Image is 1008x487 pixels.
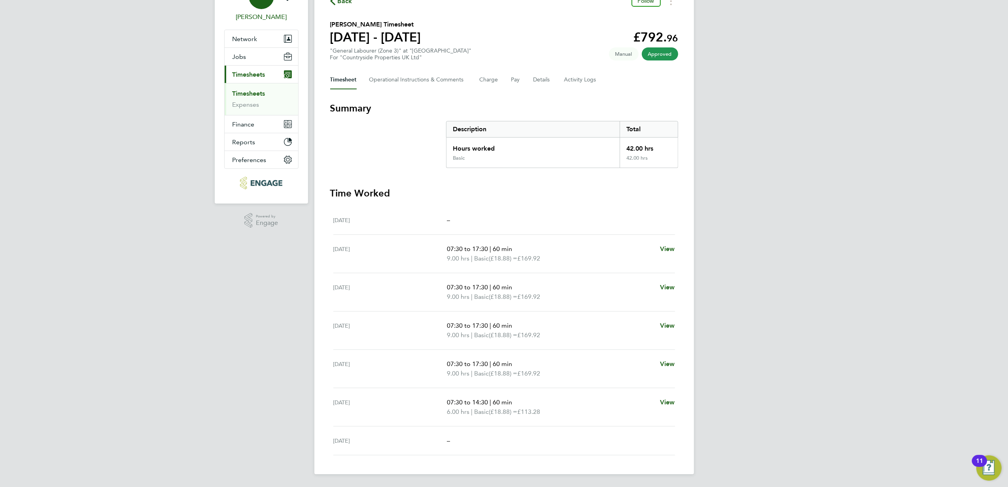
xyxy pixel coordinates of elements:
div: 11 [976,461,983,471]
button: Timesheet [330,70,357,89]
h1: [DATE] - [DATE] [330,29,421,45]
span: | [490,283,491,291]
span: 60 min [493,283,512,291]
span: Basic [474,254,489,263]
span: View [660,398,675,406]
span: 60 min [493,398,512,406]
div: Basic [453,155,465,161]
span: This timesheet has been approved. [642,47,678,60]
span: (£18.88) = [489,370,517,377]
span: | [471,331,473,339]
a: View [660,359,675,369]
span: 07:30 to 17:30 [447,322,488,329]
h2: [PERSON_NAME] Timesheet [330,20,421,29]
div: [DATE] [333,321,447,340]
div: 42.00 hrs [620,138,677,155]
span: View [660,283,675,291]
span: 9.00 hrs [447,331,469,339]
span: | [490,398,491,406]
span: (£18.88) = [489,255,517,262]
span: Engage [256,220,278,227]
span: 9.00 hrs [447,293,469,300]
span: Network [233,35,257,43]
span: View [660,322,675,329]
div: Timesheets [225,83,298,115]
span: | [471,255,473,262]
span: Reports [233,138,255,146]
span: (£18.88) = [489,408,517,415]
span: Preferences [233,156,267,164]
a: View [660,398,675,407]
button: Charge [480,70,499,89]
span: View [660,245,675,253]
a: View [660,321,675,330]
div: Total [620,121,677,137]
div: [DATE] [333,215,447,225]
span: View [660,360,675,368]
span: | [471,370,473,377]
h3: Summary [330,102,678,115]
span: Sofia Naylor [224,12,299,22]
span: Powered by [256,213,278,220]
span: 9.00 hrs [447,255,469,262]
img: konnectrecruit-logo-retina.png [240,177,282,189]
span: 9.00 hrs [447,370,469,377]
button: Jobs [225,48,298,65]
div: [DATE] [333,359,447,378]
span: 07:30 to 17:30 [447,283,488,291]
span: Finance [233,121,255,128]
span: Basic [474,292,489,302]
span: Basic [474,369,489,378]
div: [DATE] [333,244,447,263]
div: [DATE] [333,398,447,417]
a: View [660,244,675,254]
div: 42.00 hrs [620,155,677,168]
span: £169.92 [517,255,540,262]
div: [DATE] [333,283,447,302]
app-decimal: £792. [634,30,678,45]
span: 07:30 to 14:30 [447,398,488,406]
div: "General Labourer (Zone 3)" at "[GEOGRAPHIC_DATA]" [330,47,472,61]
button: Preferences [225,151,298,168]
span: – [447,437,450,444]
button: Details [533,70,552,89]
span: (£18.88) = [489,331,517,339]
span: 60 min [493,360,512,368]
a: Expenses [233,101,259,108]
button: Operational Instructions & Comments [369,70,467,89]
div: Description [446,121,620,137]
span: Timesheets [233,71,265,78]
span: 60 min [493,322,512,329]
span: £169.92 [517,293,540,300]
span: | [471,408,473,415]
button: Network [225,30,298,47]
span: – [447,216,450,224]
div: For "Countryside Properties UK Ltd" [330,54,472,61]
span: 07:30 to 17:30 [447,360,488,368]
h3: Time Worked [330,187,678,200]
span: Basic [474,330,489,340]
div: [DATE] [333,436,447,445]
button: Timesheets [225,66,298,83]
a: View [660,283,675,292]
span: 6.00 hrs [447,408,469,415]
span: | [490,245,491,253]
span: | [490,322,491,329]
span: | [471,293,473,300]
span: £113.28 [517,408,540,415]
span: Jobs [233,53,246,60]
span: 07:30 to 17:30 [447,245,488,253]
button: Reports [225,133,298,151]
div: Hours worked [446,138,620,155]
section: Timesheet [330,102,678,455]
button: Open Resource Center, 11 new notifications [976,455,1002,481]
span: £169.92 [517,370,540,377]
a: Go to home page [224,177,299,189]
span: £169.92 [517,331,540,339]
span: This timesheet was manually created. [609,47,639,60]
span: 60 min [493,245,512,253]
span: Basic [474,407,489,417]
button: Activity Logs [564,70,598,89]
div: Summary [446,121,678,168]
span: 96 [667,32,678,44]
